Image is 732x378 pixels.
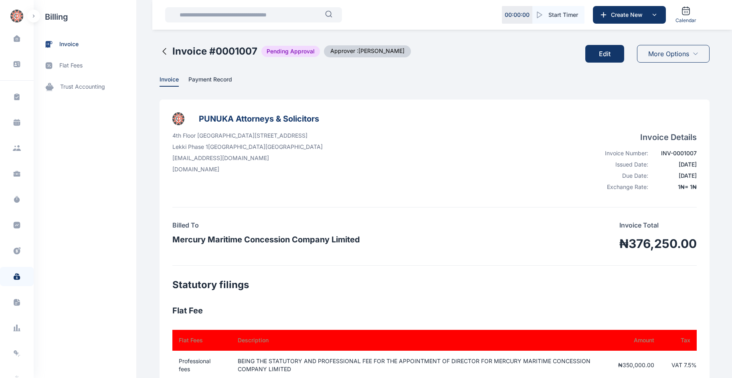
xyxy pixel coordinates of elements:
[228,330,612,351] th: Description
[653,161,697,169] div: [DATE]
[172,165,323,173] p: [DOMAIN_NAME]
[648,49,689,59] span: More Options
[597,132,697,143] h4: Invoice Details
[661,330,697,351] th: Tax
[672,3,700,27] a: Calendar
[612,330,661,351] th: Amount
[34,55,136,76] a: flat fees
[585,45,624,63] button: Edit
[597,172,648,180] div: Due Date:
[653,172,697,180] div: [DATE]
[261,46,320,57] span: Pending Approval
[653,149,697,157] div: INV-0001007
[59,61,83,70] span: flat fees
[675,17,696,24] span: Calendar
[324,45,411,57] span: Approver : [PERSON_NAME]
[532,6,584,24] button: Start Timer
[34,34,136,55] a: invoice
[172,233,360,246] h3: Mercury Maritime Concession Company Limited
[172,304,697,317] h3: Flat Fee
[172,278,697,291] h2: Statutory filings
[653,183,697,191] div: 1 ₦ = 1 ₦
[188,76,232,84] span: Payment Record
[34,76,136,98] a: trust accounting
[172,330,228,351] th: Flat Fees
[172,112,184,125] img: businessLogo
[505,11,530,19] p: 00 : 00 : 00
[619,220,697,230] p: Invoice Total
[59,40,79,49] span: invoice
[60,83,105,91] span: trust accounting
[619,236,697,251] h1: ₦376,250.00
[160,76,179,84] span: Invoice
[548,11,578,19] span: Start Timer
[172,45,257,58] h2: Invoice # 0001007
[608,11,649,19] span: Create New
[199,112,319,125] h3: PUNUKA Attorneys & Solicitors
[597,161,648,169] div: Issued Date:
[172,132,323,140] p: 4th Floor [GEOGRAPHIC_DATA][STREET_ADDRESS]
[593,6,666,24] button: Create New
[597,149,648,157] div: Invoice Number:
[172,220,360,230] h4: Billed To
[172,154,323,162] p: [EMAIL_ADDRESS][DOMAIN_NAME]
[172,143,323,151] p: Lekki Phase 1 [GEOGRAPHIC_DATA] [GEOGRAPHIC_DATA]
[585,39,631,69] a: Edit
[597,183,648,191] div: Exchange Rate:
